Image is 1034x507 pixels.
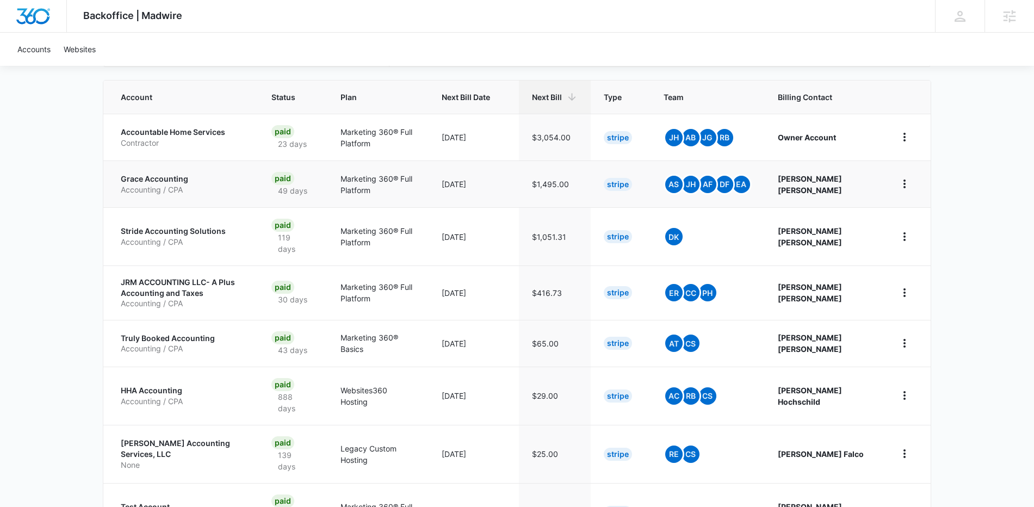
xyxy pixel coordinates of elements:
td: $65.00 [519,320,591,367]
div: Paid [271,172,294,185]
button: home [896,175,913,193]
td: $1,495.00 [519,160,591,207]
span: Type [604,91,622,103]
span: Billing Contact [778,91,870,103]
p: Stride Accounting Solutions [121,226,245,237]
span: RB [716,129,733,146]
span: CS [682,446,699,463]
td: [DATE] [429,265,519,320]
p: Marketing 360® Full Platform [340,281,416,304]
strong: [PERSON_NAME] [PERSON_NAME] [778,282,842,303]
div: Paid [271,331,294,344]
a: Accounts [11,33,57,66]
a: JRM ACCOUNTING LLC- A Plus Accounting and TaxesAccounting / CPA [121,277,245,309]
p: Accounting / CPA [121,343,245,354]
p: Contractor [121,138,245,149]
a: Stride Accounting SolutionsAccounting / CPA [121,226,245,247]
a: Truly Booked AccountingAccounting / CPA [121,333,245,354]
div: Paid [271,281,294,294]
p: 139 days [271,449,314,472]
p: Marketing 360® Full Platform [340,225,416,248]
div: Stripe [604,448,632,461]
p: JRM ACCOUNTING LLC- A Plus Accounting and Taxes [121,277,245,298]
p: HHA Accounting [121,385,245,396]
strong: [PERSON_NAME] Falco [778,449,864,459]
span: JH [682,176,699,193]
p: Marketing 360® Full Platform [340,173,416,196]
td: $416.73 [519,265,591,320]
span: CS [699,387,716,405]
span: Account [121,91,230,103]
span: Backoffice | Madwire [83,10,182,21]
p: None [121,460,245,471]
td: [DATE] [429,320,519,367]
strong: Owner Account [778,133,836,142]
p: Accounting / CPA [121,298,245,309]
td: [DATE] [429,207,519,265]
span: AT [665,335,683,352]
a: [PERSON_NAME] Accounting Services, LLCNone [121,438,245,470]
div: Stripe [604,178,632,191]
span: RB [682,387,699,405]
span: AB [682,129,699,146]
p: 23 days [271,138,313,150]
a: Accountable Home ServicesContractor [121,127,245,148]
span: Status [271,91,299,103]
span: Plan [340,91,416,103]
span: EA [733,176,750,193]
p: [PERSON_NAME] Accounting Services, LLC [121,438,245,459]
td: [DATE] [429,114,519,160]
td: $25.00 [519,425,591,483]
td: $29.00 [519,367,591,425]
p: Truly Booked Accounting [121,333,245,344]
span: AF [699,176,716,193]
td: [DATE] [429,425,519,483]
button: home [896,387,913,404]
div: Paid [271,378,294,391]
p: 49 days [271,185,314,196]
button: home [896,335,913,352]
p: Accounting / CPA [121,237,245,248]
p: Grace Accounting [121,174,245,184]
span: RE [665,446,683,463]
span: PH [699,284,716,301]
div: Paid [271,219,294,232]
div: Stripe [604,286,632,299]
div: Stripe [604,337,632,350]
span: JG [699,129,716,146]
button: home [896,128,913,146]
a: HHA AccountingAccounting / CPA [121,385,245,406]
button: home [896,284,913,301]
p: Accountable Home Services [121,127,245,138]
span: AC [665,387,683,405]
p: 30 days [271,294,314,305]
span: AS [665,176,683,193]
span: Team [664,91,736,103]
td: $3,054.00 [519,114,591,160]
strong: [PERSON_NAME] [PERSON_NAME] [778,174,842,195]
strong: [PERSON_NAME] [PERSON_NAME] [778,333,842,354]
span: Next Bill [532,91,562,103]
div: Paid [271,436,294,449]
div: Stripe [604,389,632,403]
span: CC [682,284,699,301]
a: Websites [57,33,102,66]
div: Stripe [604,230,632,243]
p: Accounting / CPA [121,396,245,407]
td: [DATE] [429,160,519,207]
div: Paid [271,125,294,138]
span: CS [682,335,699,352]
strong: [PERSON_NAME] Hochschild [778,386,842,406]
td: [DATE] [429,367,519,425]
div: Stripe [604,131,632,144]
button: home [896,445,913,462]
span: DF [716,176,733,193]
p: Marketing 360® Full Platform [340,126,416,149]
p: 119 days [271,232,314,255]
p: Marketing 360® Basics [340,332,416,355]
p: Legacy Custom Hosting [340,443,416,466]
span: JH [665,129,683,146]
strong: [PERSON_NAME] [PERSON_NAME] [778,226,842,247]
p: 43 days [271,344,314,356]
p: Websites360 Hosting [340,385,416,407]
